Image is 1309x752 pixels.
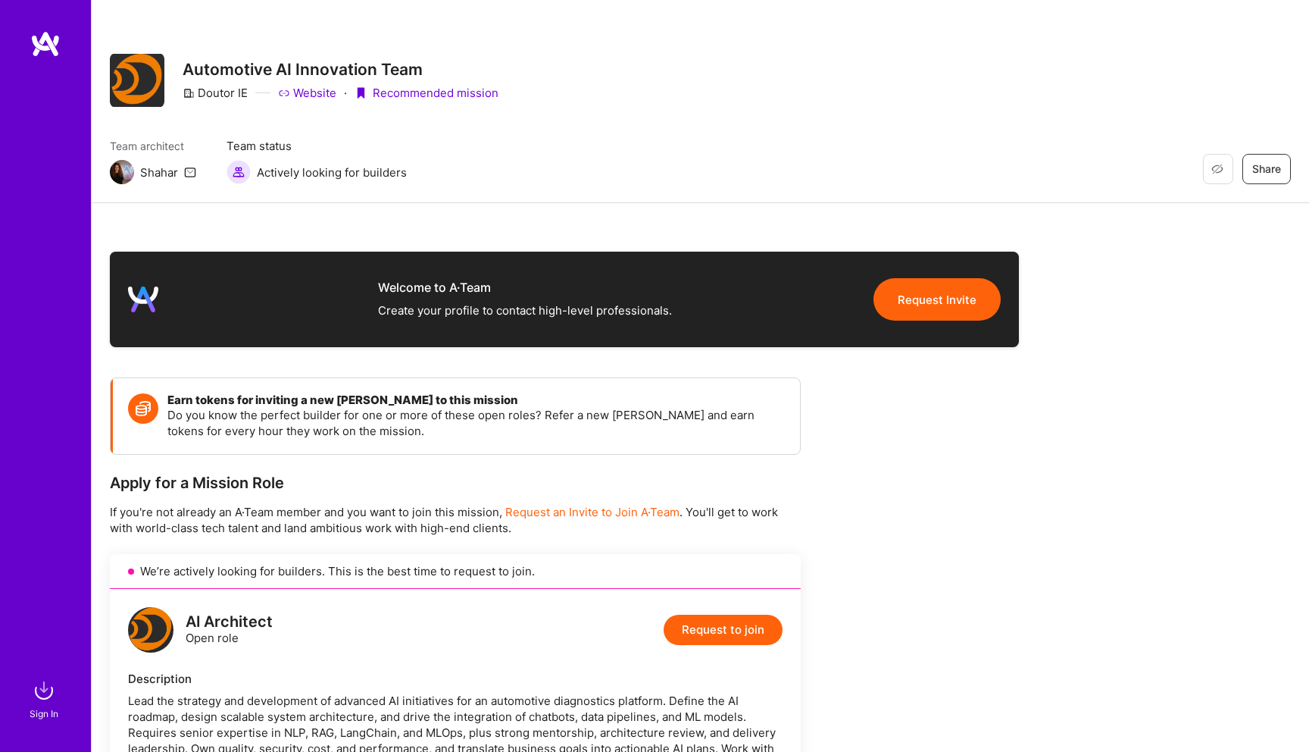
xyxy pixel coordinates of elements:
[128,284,158,315] img: logo
[30,30,61,58] img: logo
[873,278,1001,321] button: Request Invite
[110,138,196,154] span: Team architect
[1242,154,1291,184] button: Share
[110,554,801,589] div: We’re actively looking for builders. This is the best time to request to join.
[110,54,164,107] img: Company Logo
[29,675,59,706] img: sign in
[186,614,273,630] div: AI Architect
[110,160,134,184] img: Team Architect
[355,85,498,101] div: Recommended mission
[110,504,801,536] p: If you're not already an A·Team member and you want to join this mission, . You'll get to work wi...
[140,164,178,180] div: Shahar
[167,393,785,407] h4: Earn tokens for inviting a new [PERSON_NAME] to this mission
[1252,161,1281,177] span: Share
[110,473,801,493] div: Apply for a Mission Role
[1211,163,1223,175] i: icon EyeClosed
[32,675,59,722] a: sign inSign In
[505,505,679,519] span: Request an Invite to Join A·Team
[278,85,336,101] a: Website
[183,60,498,79] h3: Automotive AI Innovation Team
[378,279,672,296] div: Welcome to A·Team
[183,85,248,101] div: Doutor IE
[226,138,407,154] span: Team status
[664,615,783,645] button: Request to join
[186,614,273,646] div: Open role
[128,607,173,653] img: logo
[257,164,407,180] span: Actively looking for builders
[167,407,785,439] p: Do you know the perfect builder for one or more of these open roles? Refer a new [PERSON_NAME] an...
[355,87,367,99] i: icon PurpleRibbon
[128,393,158,424] img: Token icon
[183,87,195,99] i: icon CompanyGray
[184,166,196,178] i: icon Mail
[226,160,251,184] img: Actively looking for builders
[378,302,672,320] div: Create your profile to contact high-level professionals.
[128,671,783,687] div: Description
[30,706,58,722] div: Sign In
[344,85,347,101] div: ·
